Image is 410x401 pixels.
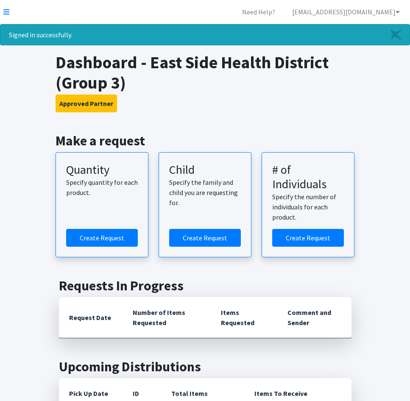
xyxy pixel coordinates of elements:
h1: Dashboard - East Side Health District (Group 3) [56,52,354,93]
h3: Child [169,163,241,177]
th: Comment and Sender [277,297,351,338]
button: Approved Partner [56,95,117,112]
a: Need Help? [235,3,282,20]
h3: Quantity [66,163,138,177]
h3: # of Individuals [272,163,344,191]
a: [EMAIL_ADDRESS][DOMAIN_NAME] [285,3,407,20]
h2: Requests In Progress [59,278,351,294]
th: Number of Items Requested [123,297,211,338]
th: Request Date [59,297,123,338]
p: Specify quantity for each product. [66,177,138,198]
a: Create a request by quantity [66,229,138,247]
h2: Upcoming Distributions [59,359,351,375]
a: Create a request for a child or family [169,229,241,247]
p: Specify the number of individuals for each product. [272,192,344,222]
th: Items Requested [211,297,277,338]
a: Create a request by number of individuals [272,229,344,247]
h2: Make a request [56,133,354,149]
p: Specify the family and child you are requesting for. [169,177,241,208]
a: Close [382,25,410,45]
